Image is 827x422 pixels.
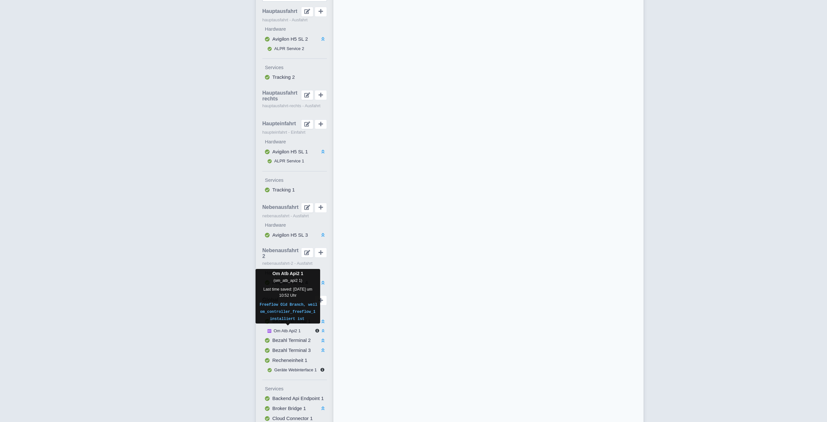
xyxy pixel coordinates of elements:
[262,121,296,127] span: Haupteinfahrt
[265,177,327,184] label: Services
[262,8,297,14] span: Hauptausfahrt
[272,232,308,238] span: Avigilon H5 SL 3
[262,248,301,259] span: Nebenausfahrt 2
[274,367,317,372] span: Geräte Webinterface 1
[258,286,318,298] div: Last time saved: [DATE] um 10:52 Uhr
[262,185,327,195] button: Tracking 1
[265,26,327,33] label: Hardware
[265,138,327,146] label: Hardware
[272,357,307,363] span: Recheneinheit 1
[262,34,327,44] button: Avigilon H5 SL 2
[272,74,295,80] span: Tracking 2
[272,406,306,411] span: Broker Bridge 1
[262,157,327,166] button: ALPR Service 1
[272,416,313,421] span: Cloud Connector 1
[274,46,304,51] span: ALPR Service 2
[272,271,303,276] strong: Om Atb Api2 1
[258,301,317,323] code: Freeflow Old Branch, weil om_controller_freeflow_1 installiert ist
[262,355,327,365] button: Recheneinheit 1
[262,394,327,404] button: Backend Api Endpoint 1
[262,213,327,219] small: nebenausfahrt - Ausfahrt
[262,326,327,335] button: Om Atb Api2 1
[262,230,327,240] button: Avigilon H5 SL 3
[265,385,327,393] label: Services
[262,44,327,53] button: ALPR Service 2
[272,337,311,343] span: Bezahl Terminal 2
[272,396,324,401] span: Backend Api Endpoint 1
[262,147,327,157] button: Avigilon H5 SL 1
[262,345,327,355] button: Bezahl Terminal 3
[265,221,327,229] label: Hardware
[274,159,304,163] span: ALPR Service 1
[262,404,327,414] button: Broker Bridge 1
[262,365,327,375] button: Geräte Webinterface 1
[272,149,308,154] span: Avigilon H5 SL 1
[262,260,327,267] small: nebenausfahrt-2 - Ausfahrt
[273,278,302,283] small: (om_atb_api2 1)
[272,347,311,353] span: Bezahl Terminal 3
[274,328,301,333] span: Om Atb Api2 1
[262,204,298,210] span: Nebenausfahrt
[272,36,308,42] span: Avigilon H5 SL 2
[262,17,327,23] small: hauptausfahrt - Ausfahrt
[265,64,327,71] label: Services
[262,335,327,345] button: Bezahl Terminal 2
[262,129,327,136] small: haupteinfahrt - Einfahrt
[272,187,295,192] span: Tracking 1
[262,72,327,82] button: Tracking 2
[262,90,301,101] span: Hauptausfahrt rechts
[262,103,327,109] small: hauptausfahrt-rechts - Ausfahrt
